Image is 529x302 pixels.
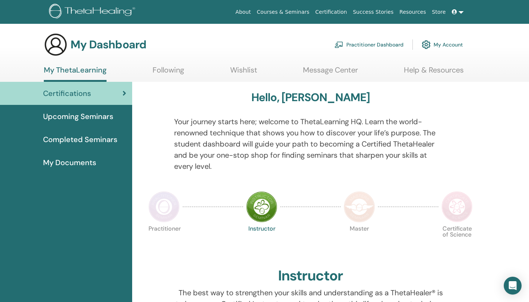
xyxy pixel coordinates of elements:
a: My ThetaLearning [44,65,107,82]
a: Following [153,65,184,80]
a: Courses & Seminars [254,5,313,19]
img: Master [344,191,375,222]
img: Practitioner [148,191,180,222]
div: Open Intercom Messenger [504,277,522,295]
span: My Documents [43,157,96,168]
img: generic-user-icon.jpg [44,33,68,57]
img: cog.svg [422,38,431,51]
a: Help & Resources [404,65,464,80]
span: Certifications [43,88,91,99]
span: Upcoming Seminars [43,111,113,122]
a: Practitioner Dashboard [334,36,404,53]
h3: My Dashboard [71,38,146,51]
p: Master [344,226,375,257]
p: Certificate of Science [441,226,473,257]
a: Message Center [303,65,358,80]
h2: Instructor [278,267,343,285]
a: Store [429,5,449,19]
a: My Account [422,36,463,53]
a: About [232,5,254,19]
a: Success Stories [350,5,396,19]
img: logo.png [49,4,138,20]
p: Your journey starts here; welcome to ThetaLearning HQ. Learn the world-renowned technique that sh... [174,116,447,172]
img: Instructor [246,191,277,222]
h3: Hello, [PERSON_NAME] [251,91,370,104]
a: Certification [312,5,350,19]
a: Resources [396,5,429,19]
img: chalkboard-teacher.svg [334,41,343,48]
a: Wishlist [230,65,257,80]
span: Completed Seminars [43,134,117,145]
img: Certificate of Science [441,191,473,222]
p: Practitioner [148,226,180,257]
p: Instructor [246,226,277,257]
